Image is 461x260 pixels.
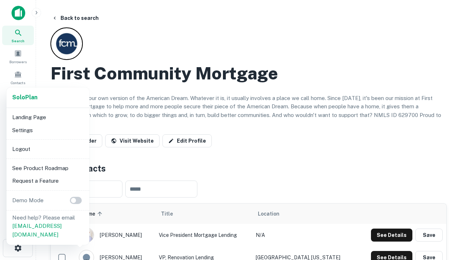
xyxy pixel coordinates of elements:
li: Logout [9,143,86,156]
p: Need help? Please email [12,213,84,239]
iframe: Chat Widget [425,179,461,214]
li: Settings [9,124,86,137]
li: See Product Roadmap [9,162,86,175]
li: Landing Page [9,111,86,124]
strong: Solo Plan [12,94,37,101]
a: SoloPlan [12,93,37,102]
a: [EMAIL_ADDRESS][DOMAIN_NAME] [12,223,62,238]
p: Demo Mode [9,196,46,205]
li: Request a Feature [9,174,86,187]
